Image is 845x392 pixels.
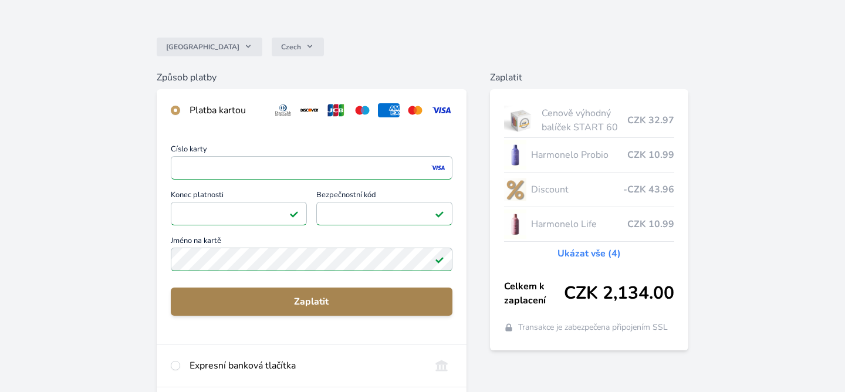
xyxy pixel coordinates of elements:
[504,140,526,170] img: CLEAN_PROBIO_se_stinem_x-lo.jpg
[272,38,324,56] button: Czech
[627,113,674,127] span: CZK 32.97
[325,103,347,117] img: jcb.svg
[281,42,301,52] span: Czech
[627,217,674,231] span: CZK 10.99
[176,160,447,176] iframe: Iframe pro číslo karty
[299,103,320,117] img: discover.svg
[542,106,627,134] span: Cenově výhodný balíček START 60
[157,38,262,56] button: [GEOGRAPHIC_DATA]
[435,255,444,264] img: Platné pole
[504,175,526,204] img: discount-lo.png
[171,146,452,156] span: Číslo karty
[289,209,299,218] img: Platné pole
[157,70,467,85] h6: Způsob platby
[531,217,628,231] span: Harmonelo Life
[272,103,294,117] img: diners.svg
[430,163,446,173] img: visa
[171,191,307,202] span: Konec platnosti
[351,103,373,117] img: maestro.svg
[171,248,452,271] input: Jméno na kartěPlatné pole
[623,183,674,197] span: -CZK 43.96
[490,70,689,85] h6: Zaplatit
[564,283,674,304] span: CZK 2,134.00
[504,209,526,239] img: CLEAN_LIFE_se_stinem_x-lo.jpg
[504,106,538,135] img: start.jpg
[171,288,452,316] button: Zaplatit
[316,191,452,202] span: Bezpečnostní kód
[378,103,400,117] img: amex.svg
[176,205,302,222] iframe: Iframe pro datum vypršení platnosti
[166,42,239,52] span: [GEOGRAPHIC_DATA]
[171,237,452,248] span: Jméno na kartě
[431,103,452,117] img: visa.svg
[557,246,621,261] a: Ukázat vše (4)
[190,359,421,373] div: Expresní banková tlačítka
[518,322,668,333] span: Transakce je zabezpečena připojením SSL
[190,103,263,117] div: Platba kartou
[180,295,443,309] span: Zaplatit
[431,359,452,373] img: onlineBanking_CZ.svg
[404,103,426,117] img: mc.svg
[531,183,624,197] span: Discount
[531,148,628,162] span: Harmonelo Probio
[627,148,674,162] span: CZK 10.99
[322,205,447,222] iframe: Iframe pro bezpečnostní kód
[435,209,444,218] img: Platné pole
[504,279,565,307] span: Celkem k zaplacení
